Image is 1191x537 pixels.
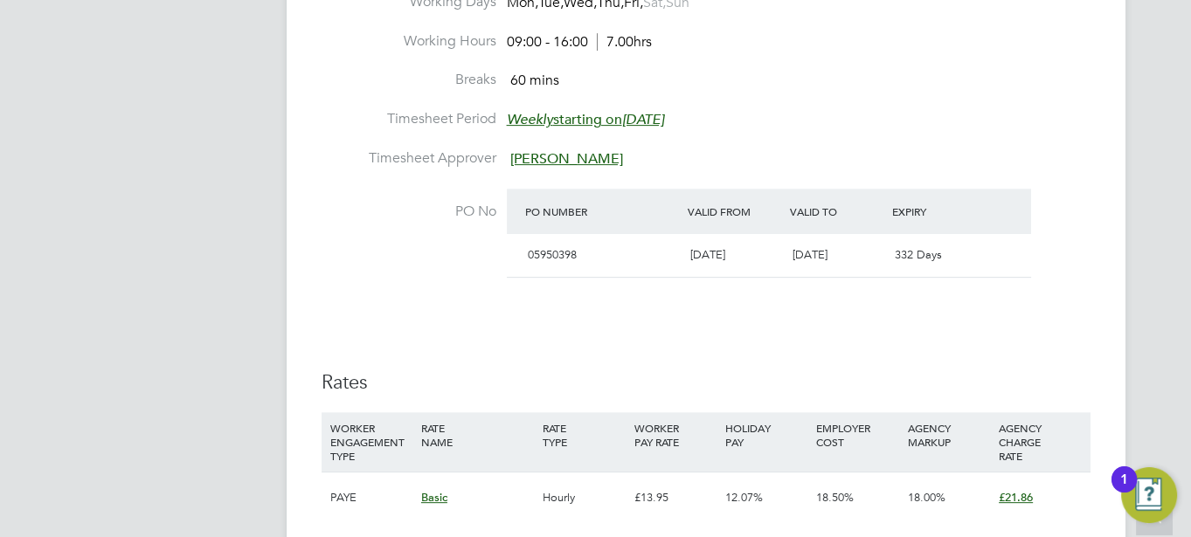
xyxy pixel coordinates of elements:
[322,370,1091,396] h3: Rates
[507,111,553,128] em: Weekly
[908,490,945,505] span: 18.00%
[597,33,652,51] span: 7.00hrs
[521,196,684,227] div: PO Number
[816,490,854,505] span: 18.50%
[994,412,1085,472] div: AGENCY CHARGE RATE
[690,247,725,262] span: [DATE]
[721,412,812,458] div: HOLIDAY PAY
[326,412,417,472] div: WORKER ENGAGEMENT TYPE
[510,150,623,168] span: [PERSON_NAME]
[622,111,664,128] em: [DATE]
[507,33,652,52] div: 09:00 - 16:00
[322,203,496,221] label: PO No
[538,472,629,523] div: Hourly
[326,472,417,523] div: PAYE
[1120,479,1128,502] div: 1
[888,196,990,227] div: Expiry
[322,110,496,128] label: Timesheet Period
[322,71,496,89] label: Breaks
[507,111,664,128] span: starting on
[538,412,629,458] div: RATE TYPE
[322,149,496,168] label: Timesheet Approver
[629,412,720,458] div: WORKER PAY RATE
[812,412,903,458] div: EMPLOYER COST
[528,247,577,262] span: 05950398
[793,247,827,262] span: [DATE]
[421,490,447,505] span: Basic
[725,490,763,505] span: 12.07%
[683,196,786,227] div: Valid From
[629,472,720,523] div: £13.95
[322,32,496,51] label: Working Hours
[1121,467,1177,523] button: Open Resource Center, 1 new notification
[895,247,942,262] span: 332 Days
[999,490,1033,505] span: £21.86
[417,412,538,458] div: RATE NAME
[510,72,559,90] span: 60 mins
[786,196,888,227] div: Valid To
[904,412,994,458] div: AGENCY MARKUP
